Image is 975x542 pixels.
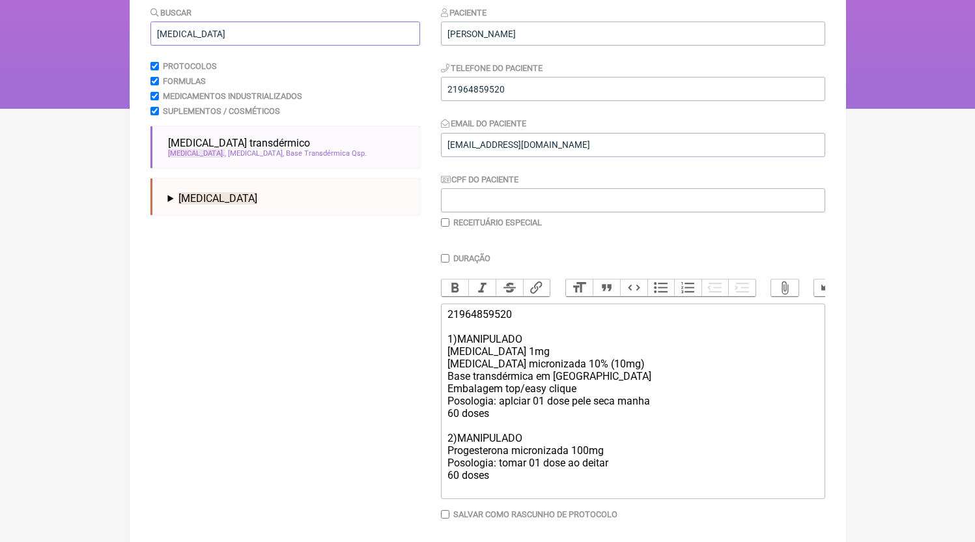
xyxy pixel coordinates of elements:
[163,76,206,86] label: Formulas
[593,279,620,296] button: Quote
[168,149,225,158] span: [MEDICAL_DATA]
[163,91,302,101] label: Medicamentos Industrializados
[163,106,280,116] label: Suplementos / Cosméticos
[168,192,410,205] summary: [MEDICAL_DATA]
[771,279,798,296] button: Attach Files
[228,149,284,158] span: [MEDICAL_DATA]
[453,509,617,519] label: Salvar como rascunho de Protocolo
[442,279,469,296] button: Bold
[441,63,543,73] label: Telefone do Paciente
[496,279,523,296] button: Strikethrough
[168,137,310,149] span: [MEDICAL_DATA] transdérmico
[701,279,729,296] button: Decrease Level
[453,253,490,263] label: Duração
[150,8,192,18] label: Buscar
[728,279,756,296] button: Increase Level
[441,8,487,18] label: Paciente
[453,218,542,227] label: Receituário Especial
[523,279,550,296] button: Link
[441,119,527,128] label: Email do Paciente
[441,175,519,184] label: CPF do Paciente
[178,192,257,205] span: [MEDICAL_DATA]
[468,279,496,296] button: Italic
[674,279,701,296] button: Numbers
[647,279,675,296] button: Bullets
[447,308,817,494] div: 21964859520 1)MANIPULADO [MEDICAL_DATA] 1mg [MEDICAL_DATA] micronizada 10% (10mg) Base transdérmi...
[286,149,367,158] span: Base Transdérmica Qsp
[150,21,420,46] input: exemplo: emagrecimento, ansiedade
[620,279,647,296] button: Code
[814,279,841,296] button: Undo
[566,279,593,296] button: Heading
[163,61,217,71] label: Protocolos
